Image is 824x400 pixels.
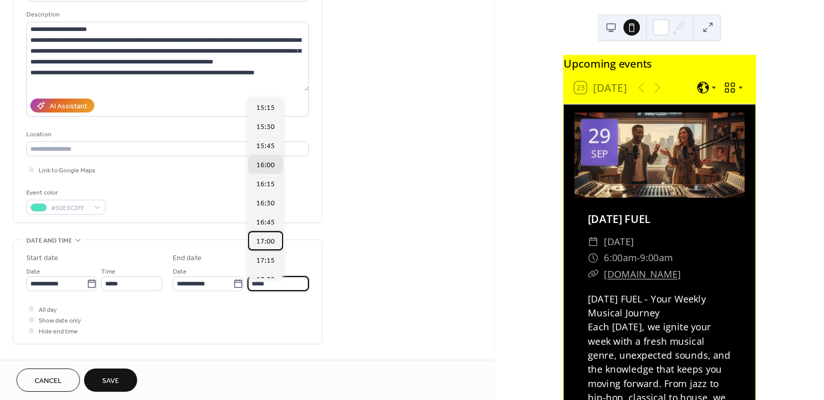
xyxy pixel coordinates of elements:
span: - [637,250,640,266]
button: Save [84,369,137,392]
span: Date [173,266,187,277]
div: ​ [588,250,599,266]
span: Show date only [39,315,81,326]
div: Start date [26,253,58,264]
div: 29 [588,126,611,146]
div: ​ [588,234,599,250]
div: ​ [588,266,599,282]
span: 15:30 [256,122,275,133]
span: All day [39,305,57,315]
div: Event color [26,187,104,198]
div: Description [26,9,307,20]
span: 17:15 [256,255,275,266]
div: AI Assistant [50,101,87,112]
span: #50E3C2FF [51,203,89,214]
span: Cancel [35,376,62,387]
span: 17:30 [256,275,275,285]
a: [DATE] FUEL [588,212,651,227]
span: 9:00am [640,250,673,266]
span: [DATE] [604,234,634,250]
span: 17:00 [256,236,275,247]
span: Recurring event [26,357,81,367]
span: 15:15 [256,103,275,114]
span: 15:45 [256,141,275,152]
div: Sep [591,149,608,159]
span: 6:00am [604,250,637,266]
span: 16:00 [256,160,275,171]
span: 16:45 [256,217,275,228]
div: Location [26,129,307,140]
span: Date [26,266,40,277]
a: [DOMAIN_NAME] [604,267,681,280]
span: 16:30 [256,198,275,209]
div: Upcoming events [564,55,755,71]
span: Hide end time [39,326,78,337]
span: Save [102,376,119,387]
button: Cancel [17,369,80,392]
span: 16:15 [256,179,275,190]
button: AI Assistant [30,99,94,113]
span: Date and time [26,235,72,246]
span: Link to Google Maps [39,165,95,176]
span: Time [248,266,262,277]
div: End date [173,253,202,264]
span: Time [101,266,116,277]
